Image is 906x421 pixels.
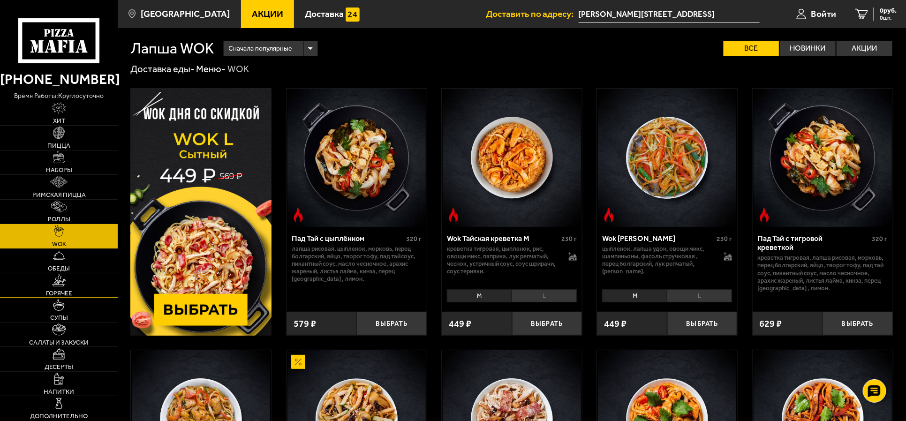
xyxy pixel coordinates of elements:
span: Салаты и закуски [29,339,89,346]
span: Римская пицца [32,192,86,198]
span: Роллы [48,216,70,222]
img: Wok Карри М [598,89,736,227]
div: Пад Тай с тигровой креветкой [758,234,870,252]
a: Острое блюдоWok Тайская креветка M [442,89,582,227]
a: Доставка еды- [130,63,195,75]
button: Выбрать [667,312,738,335]
span: [GEOGRAPHIC_DATA] [141,9,230,18]
label: Акции [837,41,892,56]
img: Острое блюдо [757,208,771,222]
span: 629 ₽ [760,319,782,328]
img: Острое блюдо [602,208,616,222]
span: 0 руб. [880,8,897,14]
a: Меню- [196,63,226,75]
label: Новинки [780,41,836,56]
p: цыпленок, лапша удон, овощи микс, шампиньоны, фасоль стручковая , перец болгарский, лук репчатый,... [602,245,714,275]
button: Выбрать [823,312,893,335]
span: Невский проспект, 60 [579,6,760,23]
div: Wok Тайская креветка M [447,234,559,243]
img: Острое блюдо [291,208,305,222]
img: Акционный [291,355,305,369]
p: креветка тигровая, лапша рисовая, морковь, перец болгарский, яйцо, творог тофу, пад тай соус, пик... [758,254,888,292]
span: Сначала популярные [229,40,293,58]
span: Войти [811,9,836,18]
span: Доставка [305,9,344,18]
p: лапша рисовая, цыпленок, морковь, перец болгарский, яйцо, творог тофу, пад тай соус, пикантный со... [292,245,422,283]
button: Выбрать [512,312,582,335]
img: Пад Тай с цыплёнком [287,89,426,227]
li: L [512,289,577,303]
span: 0 шт. [880,15,897,21]
span: Акции [252,9,283,18]
input: Ваш адрес доставки [579,6,760,23]
button: Выбрать [356,312,427,335]
span: 230 г [717,235,732,243]
p: креветка тигровая, цыпленок, рис, овощи микс, паприка, лук репчатый, чеснок, устричный соус, соус... [447,245,559,275]
span: Пицца [47,143,70,149]
span: Доставить по адресу: [486,9,579,18]
span: 449 ₽ [604,319,627,328]
img: 15daf4d41897b9f0e9f617042186c801.svg [346,8,360,22]
span: Десерты [45,364,73,370]
li: M [602,289,667,303]
label: Все [724,41,779,56]
li: L [667,289,732,303]
h1: Лапша WOK [130,41,214,56]
span: 320 г [872,235,888,243]
span: Хит [53,118,65,124]
a: Острое блюдоWok Карри М [597,89,737,227]
img: Острое блюдо [446,208,461,222]
img: Wok Тайская креветка M [443,89,581,227]
span: 579 ₽ [294,319,316,328]
span: Обеды [48,265,70,271]
span: Дополнительно [30,413,88,419]
span: Горячее [46,290,72,296]
span: 449 ₽ [449,319,471,328]
span: WOK [52,241,66,247]
div: WOK [227,63,249,75]
a: Острое блюдоПад Тай с цыплёнком [287,89,427,227]
img: Пад Тай с тигровой креветкой [754,89,892,227]
li: M [447,289,512,303]
div: Wok [PERSON_NAME] [602,234,714,243]
span: Супы [50,315,68,321]
span: 320 г [406,235,422,243]
span: Наборы [46,167,72,173]
div: Пад Тай с цыплёнком [292,234,404,243]
span: Напитки [44,389,74,395]
a: Острое блюдоПад Тай с тигровой креветкой [753,89,893,227]
span: 230 г [561,235,577,243]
